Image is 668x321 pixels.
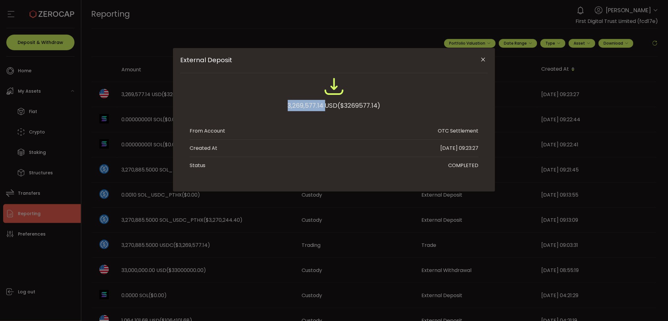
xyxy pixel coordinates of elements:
div: External Deposit [173,48,495,192]
div: From Account [190,127,225,135]
div: COMPLETED [448,162,478,169]
iframe: Chat Widget [637,291,668,321]
div: OTC Settlement [438,127,478,135]
div: [DATE] 09:23:27 [440,144,478,152]
div: Created At [190,144,217,152]
span: External Deposit [180,56,457,64]
div: 3,269,577.14 USD [288,100,381,111]
span: ($3269577.14) [338,100,381,111]
div: Status [190,162,205,169]
button: Close [478,54,489,65]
